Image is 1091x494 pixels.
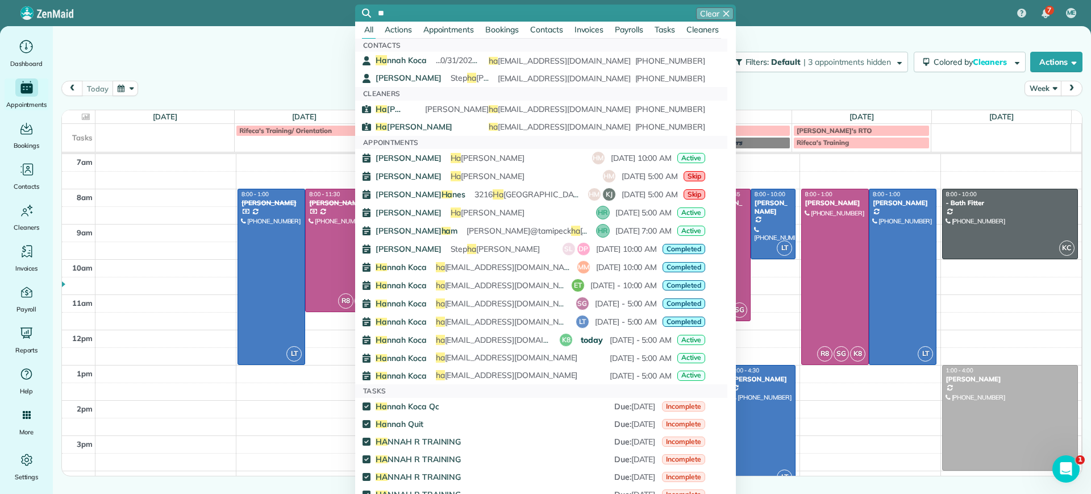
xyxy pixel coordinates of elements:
span: nnah Quit [376,420,423,428]
span: [EMAIL_ADDRESS][DOMAIN_NAME] [436,352,578,363]
button: HR [597,225,609,237]
span: 1 [1076,455,1085,464]
span: HA [376,472,388,482]
button: Colored byCleaners [914,52,1026,72]
span: [PERSON_NAME] [EMAIL_ADDRESS][DOMAIN_NAME] [425,105,630,113]
span: Incomplete [666,420,701,429]
span: Invoices [15,263,38,274]
span: HR [597,226,609,235]
span: Default [771,57,801,67]
button: K8 [560,334,572,346]
span: [PERSON_NAME] m [376,227,457,235]
span: KJ [603,190,615,199]
a: Hannah Kocaha[EMAIL_ADDRESS][DOMAIN_NAME]LT[DATE] - 5:00 AMCompleted [355,313,727,331]
span: [EMAIL_ADDRESS][DOMAIN_NAME] [436,370,578,380]
a: [DATE] [292,112,317,121]
div: - Bath Fitter [946,199,1075,207]
button: HR [597,206,609,219]
span: nnah Koca [376,281,427,289]
span: SG [576,299,589,308]
a: [PERSON_NAME]Ha[PERSON_NAME]HR[DATE] 5:00 AMActive [355,204,727,222]
span: MM [577,263,590,272]
button: today [82,81,113,96]
a: [PERSON_NAME]Stepha[PERSON_NAME]SLDP[DATE] 10:00 AMCompleted [355,240,727,258]
span: [EMAIL_ADDRESS][DOMAIN_NAME] [436,298,578,309]
span: 8:00 - 1:00 [241,190,269,198]
span: Ha [376,280,387,290]
span: Cleaners [973,57,1009,67]
span: 1:00 - 4:30 [732,367,759,374]
span: Completed [667,317,701,326]
span: nnah Koca [376,372,427,380]
button: ET [572,279,584,292]
span: [PERSON_NAME] [376,73,442,83]
div: [PERSON_NAME] [946,375,1075,383]
span: ha [489,104,498,114]
span: All [364,24,373,35]
span: Skip [688,172,701,181]
span: Payrolls [615,24,643,35]
a: Payroll [5,283,48,315]
span: Due : [614,472,631,482]
span: [EMAIL_ADDRESS][DOMAIN_NAME] [489,123,631,131]
a: Hannah Koca...0/31/2024 QC: Cx seemed veryppy with the service and said tt they are very grateful... [355,52,727,69]
span: Settings [15,471,39,483]
span: Step [PERSON_NAME] [451,244,540,254]
span: Appointments [6,99,47,110]
button: next [1061,81,1082,96]
span: 4pm [77,475,93,484]
span: K8 [560,335,572,344]
span: [EMAIL_ADDRESS][DOMAIN_NAME] [436,262,578,272]
span: [EMAIL_ADDRESS][DOMAIN_NAME] [436,335,578,345]
button: HM [603,170,615,182]
span: [EMAIL_ADDRESS][DOMAIN_NAME] [489,57,631,65]
button: KJ [603,188,615,201]
span: Reports [15,344,38,356]
a: [PERSON_NAME]ham[PERSON_NAME]@tamipeckha[DOMAIN_NAME]HR[DATE] 7:00 AMActive [355,222,727,240]
span: [PERSON_NAME] [451,171,524,181]
span: [DATE] [631,454,656,464]
span: [DATE] 10:00 AM [596,263,657,271]
a: Hannah Kocaha[EMAIL_ADDRESS][DOMAIN_NAME]SG[DATE] - 5:00 AMCompleted [355,294,727,313]
span: [EMAIL_ADDRESS][DOMAIN_NAME] [436,280,578,290]
span: NNAH R TRAINING [376,455,461,463]
span: [PERSON_NAME]'s RTO [797,126,872,135]
span: 3216 [GEOGRAPHIC_DATA] [474,189,585,200]
span: Ha [442,189,453,200]
span: Incomplete [666,437,701,446]
span: [PHONE_NUMBER] [633,123,705,131]
span: Step [PERSON_NAME] [451,73,540,83]
button: HM [588,188,601,201]
span: Ha [451,153,461,163]
a: Ha[PERSON_NAME][PERSON_NAME]ha[EMAIL_ADDRESS][DOMAIN_NAME][PHONE_NUMBER] [355,101,727,118]
span: [DATE] 10:00 AM [596,245,657,253]
div: 7 unread notifications [1034,1,1057,26]
span: HR [597,208,609,217]
span: SG [355,293,370,309]
span: 11am [72,298,93,308]
span: LT [777,470,792,485]
span: Incomplete [666,402,701,411]
span: Dashboard [10,58,43,69]
span: Bookings [14,140,40,151]
a: [PERSON_NAME]Hanes3216Ha[GEOGRAPHIC_DATA]HMKJ[DATE] 5:00 AMSkip [355,185,727,204]
span: Ha [376,104,387,114]
span: [PHONE_NUMBER] [633,74,705,82]
span: ha [436,370,445,380]
span: Incomplete [666,472,701,481]
span: Contacts [530,24,563,35]
span: today [578,333,605,347]
span: Completed [667,281,701,290]
span: [PERSON_NAME]@tamipeck [DOMAIN_NAME] [467,226,643,236]
span: ha [436,317,445,327]
span: 12pm [72,334,93,343]
span: 8:00 - 1:00 [805,190,832,198]
span: LT [576,317,589,326]
button: Actions [1030,52,1082,72]
span: ha [489,122,498,132]
span: [PERSON_NAME] [376,209,442,217]
a: Reports [5,324,48,356]
span: HM [592,153,605,163]
span: Tasks [363,387,386,395]
span: Colored by [934,57,1011,67]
